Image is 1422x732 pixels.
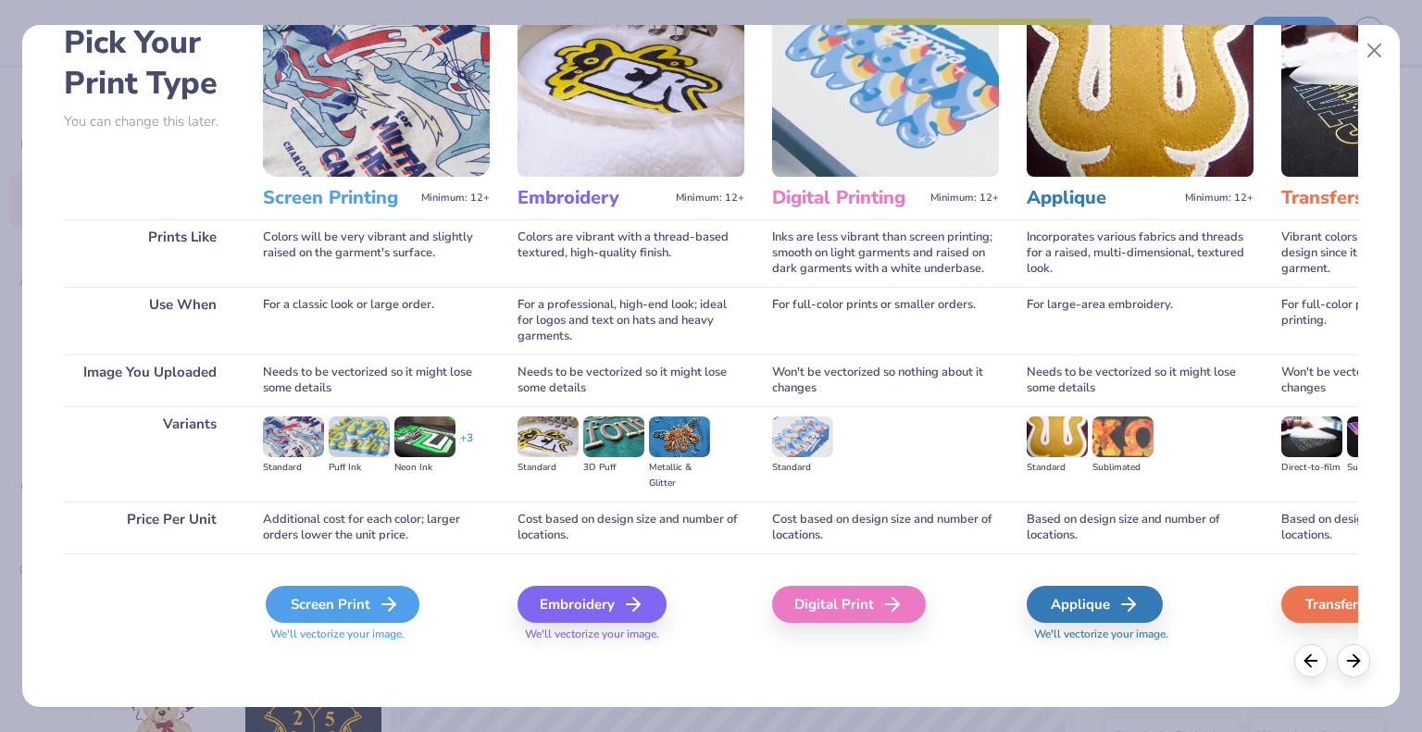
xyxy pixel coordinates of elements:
[329,460,390,476] div: Puff Ink
[772,287,999,354] div: For full-color prints or smaller orders.
[263,354,490,406] div: Needs to be vectorized so it might lose some details
[583,460,644,476] div: 3D Puff
[263,287,490,354] div: For a classic look or large order.
[1281,460,1342,476] div: Direct-to-film
[1092,416,1154,457] img: Sublimated
[930,192,999,205] span: Minimum: 12+
[772,460,833,476] div: Standard
[772,354,999,406] div: Won't be vectorized so nothing about it changes
[649,416,710,457] img: Metallic & Glitter
[1027,186,1178,210] h3: Applique
[1027,627,1254,642] span: We'll vectorize your image.
[1347,416,1408,457] img: Supacolor
[518,502,744,553] div: Cost based on design size and number of locations.
[64,502,235,553] div: Price Per Unit
[1027,416,1088,457] img: Standard
[329,416,390,457] img: Puff Ink
[394,460,455,476] div: Neon Ink
[772,219,999,287] div: Inks are less vibrant than screen printing; smooth on light garments and raised on dark garments ...
[649,460,710,491] div: Metallic & Glitter
[1092,460,1154,476] div: Sublimated
[518,354,744,406] div: Needs to be vectorized so it might lose some details
[1281,416,1342,457] img: Direct-to-film
[518,416,579,457] img: Standard
[772,502,999,553] div: Cost based on design size and number of locations.
[64,22,235,104] h2: Pick Your Print Type
[263,186,414,210] h3: Screen Printing
[394,416,455,457] img: Neon Ink
[772,186,923,210] h3: Digital Printing
[64,114,235,130] p: You can change this later.
[518,219,744,287] div: Colors are vibrant with a thread-based textured, high-quality finish.
[1281,586,1417,623] div: Transfers
[1347,460,1408,476] div: Supacolor
[263,416,324,457] img: Standard
[263,502,490,553] div: Additional cost for each color; larger orders lower the unit price.
[64,219,235,287] div: Prints Like
[1357,33,1392,68] button: Close
[1185,192,1254,205] span: Minimum: 12+
[263,219,490,287] div: Colors will be very vibrant and slightly raised on the garment's surface.
[1027,502,1254,553] div: Based on design size and number of locations.
[518,287,744,354] div: For a professional, high-end look; ideal for logos and text on hats and heavy garments.
[64,406,235,502] div: Variants
[583,416,644,457] img: 3D Puff
[772,416,833,457] img: Standard
[518,627,744,642] span: We'll vectorize your image.
[421,192,490,205] span: Minimum: 12+
[266,586,419,623] div: Screen Print
[263,460,324,476] div: Standard
[1027,219,1254,287] div: Incorporates various fabrics and threads for a raised, multi-dimensional, textured look.
[518,586,667,623] div: Embroidery
[772,586,926,623] div: Digital Print
[1027,460,1088,476] div: Standard
[64,354,235,406] div: Image You Uploaded
[460,430,473,462] div: + 3
[518,186,668,210] h3: Embroidery
[1027,354,1254,406] div: Needs to be vectorized so it might lose some details
[1027,287,1254,354] div: For large-area embroidery.
[518,460,579,476] div: Standard
[263,627,490,642] span: We'll vectorize your image.
[676,192,744,205] span: Minimum: 12+
[1027,586,1163,623] div: Applique
[64,287,235,354] div: Use When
